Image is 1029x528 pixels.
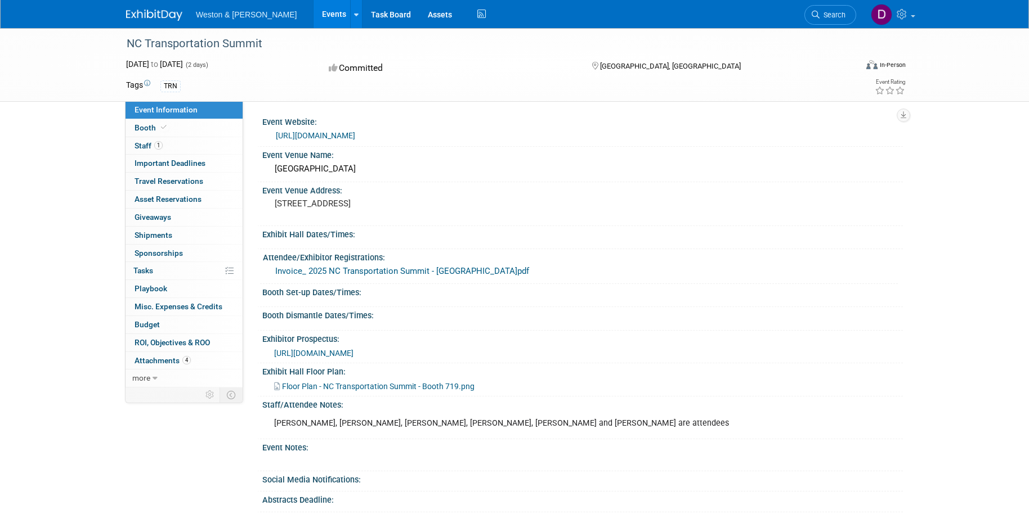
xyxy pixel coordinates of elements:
div: Event Format [790,58,906,75]
a: Attachments4 [126,352,243,369]
a: Staff1 [126,137,243,155]
span: Shipments [135,231,172,240]
span: 4 [182,356,191,364]
i: Booth reservation complete [161,124,167,130]
a: Shipments [126,227,243,244]
div: Staff/Attendee Notes: [262,396,903,410]
a: Floor Plan - NC Transportation Summit - Booth 719.png [274,382,475,391]
a: more [126,369,243,387]
div: Committed [325,58,574,78]
a: Budget [126,316,243,333]
span: Booth [135,123,169,132]
a: Sponsorships [126,245,243,262]
span: more [132,373,150,382]
a: Important Deadlines [126,155,243,172]
a: Booth [126,119,243,137]
a: Event Information [126,101,243,119]
div: Event Website: [262,114,903,128]
a: Giveaways [126,209,243,226]
div: Attendee/Exhibitor Registrations: [263,249,898,263]
span: Budget [135,320,160,329]
div: Abstracts Deadline: [262,491,903,506]
td: Tags [126,79,150,92]
span: [GEOGRAPHIC_DATA], [GEOGRAPHIC_DATA] [600,62,741,70]
div: Booth Dismantle Dates/Times: [262,307,903,321]
img: Format-Inperson.png [866,60,878,69]
div: [PERSON_NAME], [PERSON_NAME], [PERSON_NAME], [PERSON_NAME], [PERSON_NAME] and [PERSON_NAME] are a... [266,412,778,435]
span: Tasks [133,266,153,275]
span: ROI, Objectives & ROO [135,338,210,347]
div: Event Rating [875,79,905,85]
a: [URL][DOMAIN_NAME] [274,349,354,358]
span: Playbook [135,284,167,293]
span: Attachments [135,356,191,365]
span: Event Information [135,105,198,114]
a: Asset Reservations [126,191,243,208]
div: In-Person [879,61,906,69]
td: Personalize Event Tab Strip [200,387,220,402]
a: [URL][DOMAIN_NAME] [276,131,355,140]
div: Booth Set-up Dates/Times: [262,284,903,298]
div: Exhibit Hall Floor Plan: [262,363,903,377]
div: [GEOGRAPHIC_DATA] [271,160,894,178]
span: Search [820,11,845,19]
span: Weston & [PERSON_NAME] [196,10,297,19]
div: Exhibitor Prospectus: [262,331,903,345]
span: Staff [135,141,163,150]
img: ExhibitDay [126,10,182,21]
span: Misc. Expenses & Credits [135,302,222,311]
a: Playbook [126,280,243,297]
span: [DATE] [DATE] [126,60,183,69]
div: Social Media Notifications: [262,471,903,485]
span: to [149,60,160,69]
a: Tasks [126,262,243,279]
a: Travel Reservations [126,173,243,190]
span: Asset Reservations [135,195,202,204]
div: Exhibit Hall Dates/Times: [262,226,903,240]
div: TRN [160,80,181,92]
div: Event Notes: [262,439,903,453]
div: Event Venue Address: [262,182,903,196]
span: 1 [154,141,163,150]
pre: [STREET_ADDRESS] [275,198,517,209]
span: Travel Reservations [135,177,203,186]
span: Floor Plan - NC Transportation Summit - Booth 719.png [282,382,475,391]
span: Important Deadlines [135,159,205,168]
a: Invoice_ 2025 NC Transportation Summit - [GEOGRAPHIC_DATA]pdf [275,266,529,276]
span: (2 days) [185,61,208,69]
div: Event Venue Name: [262,147,903,161]
img: Daniel Herzog [871,4,892,25]
span: Sponsorships [135,249,183,258]
a: ROI, Objectives & ROO [126,334,243,351]
span: Giveaways [135,213,171,222]
div: NC Transportation Summit [123,34,839,54]
a: Misc. Expenses & Credits [126,298,243,315]
td: Toggle Event Tabs [220,387,243,402]
a: Search [804,5,856,25]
